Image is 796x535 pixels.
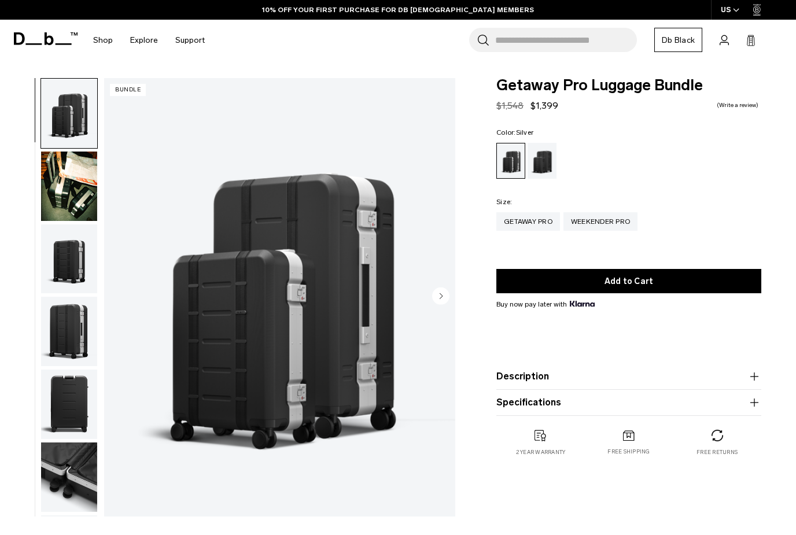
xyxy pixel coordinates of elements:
[530,100,558,111] span: $1,399
[40,78,98,149] button: Getaway Pro Luggage Bundle Silver
[528,143,557,179] a: Black out
[104,78,455,516] img: Getaway Pro Luggage Bundle Silver
[40,442,98,512] button: Getaway Pro Luggage Bundle Silver
[516,128,534,136] span: Silver
[432,287,449,307] button: Next slide
[607,448,650,456] p: Free shipping
[496,269,761,293] button: Add to Cart
[563,212,637,231] a: Weekender Pro
[40,369,98,440] button: Getaway Pro Luggage Bundle Silver
[110,84,146,96] p: Bundle
[40,151,98,222] button: Getaway Pro Luggage Bundle Silver
[40,224,98,294] button: Getaway Pro Luggage Bundle Silver
[130,20,158,61] a: Explore
[717,102,758,108] a: Write a review
[696,448,738,456] p: Free returns
[41,297,97,366] img: Getaway Pro Luggage Bundle Silver
[654,28,702,52] a: Db Black
[496,129,533,136] legend: Color:
[41,79,97,148] img: Getaway Pro Luggage Bundle Silver
[496,78,761,93] span: Getaway Pro Luggage Bundle
[104,78,455,516] li: 1 / 10
[41,224,97,294] img: Getaway Pro Luggage Bundle Silver
[175,20,205,61] a: Support
[516,448,566,456] p: 2 year warranty
[496,370,761,383] button: Description
[496,198,512,205] legend: Size:
[84,20,213,61] nav: Main Navigation
[41,370,97,439] img: Getaway Pro Luggage Bundle Silver
[41,152,97,221] img: Getaway Pro Luggage Bundle Silver
[93,20,113,61] a: Shop
[570,301,595,307] img: {"height" => 20, "alt" => "Klarna"}
[40,296,98,367] button: Getaway Pro Luggage Bundle Silver
[496,143,525,179] a: Silver
[496,299,595,309] span: Buy now pay later with
[496,212,560,231] a: Getaway Pro
[496,100,524,111] s: $1,548
[41,442,97,512] img: Getaway Pro Luggage Bundle Silver
[496,396,761,409] button: Specifications
[262,5,534,15] a: 10% OFF YOUR FIRST PURCHASE FOR DB [DEMOGRAPHIC_DATA] MEMBERS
